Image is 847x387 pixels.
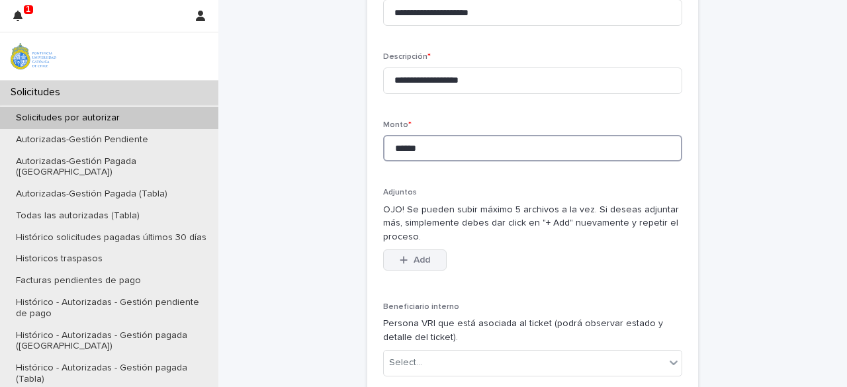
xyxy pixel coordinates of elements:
p: Historicos traspasos [5,253,113,265]
p: 1 [26,5,30,14]
p: Histórico - Autorizadas - Gestión pendiente de pago [5,297,218,320]
p: Autorizadas-Gestión Pagada (Tabla) [5,189,178,200]
p: OJO! Se pueden subir máximo 5 archivos a la vez. Si deseas adjuntar más, simplemente debes dar cl... [383,203,682,244]
span: Descripción [383,53,431,61]
div: 1 [13,8,30,32]
span: Beneficiario interno [383,303,459,311]
p: Todas las autorizadas (Tabla) [5,210,150,222]
p: Solicitudes por autorizar [5,112,130,124]
span: Add [414,255,430,265]
span: Adjuntos [383,189,417,196]
button: Add [383,249,447,271]
span: Monto [383,121,412,129]
p: Solicitudes [5,86,71,99]
p: Histórico - Autorizadas - Gestión pagada (Tabla) [5,363,218,385]
p: Persona VRI que está asociada al ticket (podrá observar estado y detalle del ticket). [383,317,682,345]
p: Autorizadas-Gestión Pagada ([GEOGRAPHIC_DATA]) [5,156,218,179]
p: Histórico - Autorizadas - Gestión pagada ([GEOGRAPHIC_DATA]) [5,330,218,353]
p: Histórico solicitudes pagadas últimos 30 días [5,232,217,243]
p: Autorizadas-Gestión Pendiente [5,134,159,146]
img: iqsleoUpQLaG7yz5l0jK [11,43,56,69]
div: Select... [389,356,422,370]
p: Facturas pendientes de pago [5,275,152,286]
